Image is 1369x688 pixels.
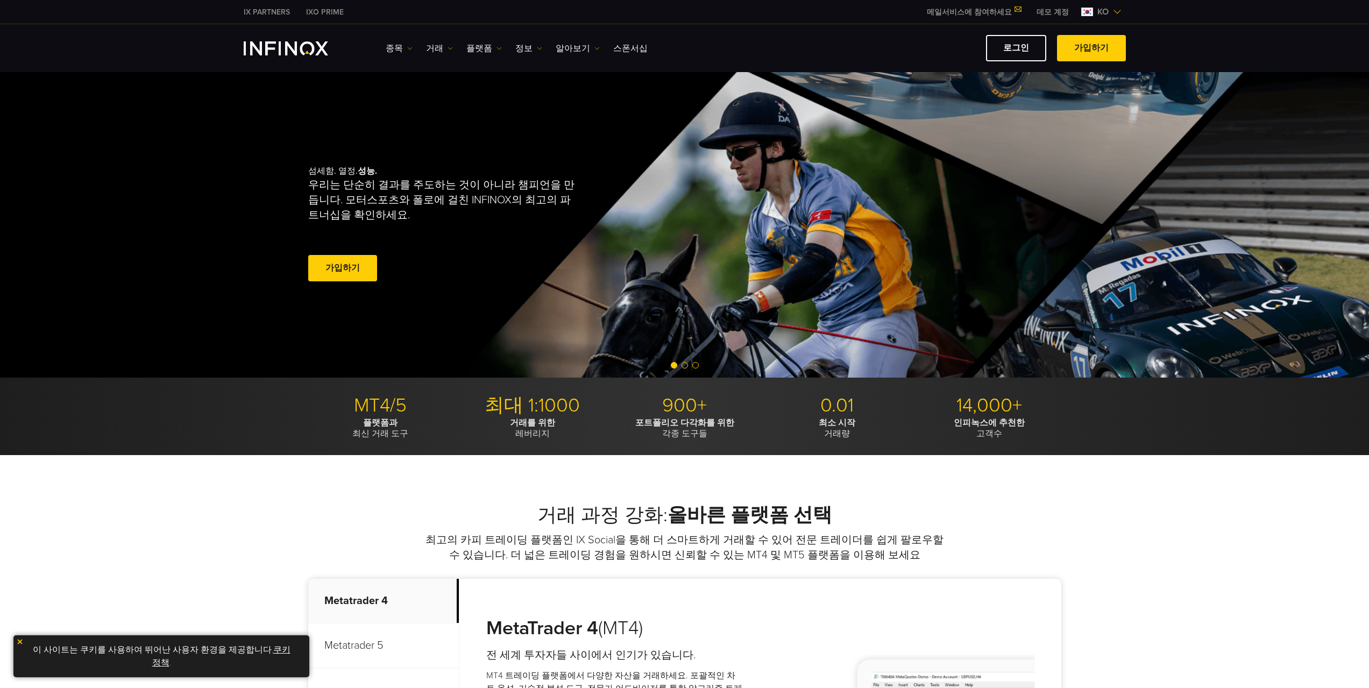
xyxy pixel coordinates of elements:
[819,417,855,428] strong: 최소 시작
[1057,35,1126,61] a: 가입하기
[486,616,743,640] h3: (MT4)
[386,42,413,55] a: 종목
[308,503,1061,527] h2: 거래 과정 강화:
[692,362,699,368] span: Go to slide 3
[765,394,909,417] p: 0.01
[613,417,757,439] p: 각종 도구들
[460,394,605,417] p: 최대 1:1000
[424,533,946,563] p: 최고의 카피 트레이딩 플랫폼인 IX Social을 통해 더 스마트하게 거래할 수 있어 전문 트레이더를 쉽게 팔로우할 수 있습니다. 더 넓은 트레이딩 경험을 원하시면 신뢰할 수...
[986,35,1046,61] a: 로그인
[1093,5,1113,18] span: ko
[308,579,459,623] p: Metatrader 4
[244,41,353,55] a: INFINOX Logo
[466,42,502,55] a: 플랫폼
[308,148,647,301] div: 섬세함. 열정.
[358,166,377,176] strong: 성능.
[613,394,757,417] p: 900+
[917,394,1061,417] p: 14,000+
[919,8,1028,17] a: 메일서비스에 참여하세요
[1028,6,1077,18] a: INFINOX MENU
[682,362,688,368] span: Go to slide 2
[308,178,579,223] p: 우리는 단순히 결과를 주도하는 것이 아니라 챔피언을 만듭니다. 모터스포츠와 폴로에 걸친 INFINOX의 최고의 파트너십을 확인하세요.
[917,417,1061,439] p: 고객수
[954,417,1025,428] strong: 인피녹스에 추천한
[363,417,398,428] strong: 플랫폼과
[668,503,832,527] strong: 올바른 플랫폼 선택
[426,42,453,55] a: 거래
[613,42,648,55] a: 스폰서십
[515,42,542,55] a: 정보
[486,616,598,640] strong: MetaTrader 4
[671,362,677,368] span: Go to slide 1
[460,417,605,439] p: 레버리지
[19,641,304,672] p: 이 사이트는 쿠키를 사용하여 뛰어난 사용자 환경을 제공합니다. .
[308,417,452,439] p: 최신 거래 도구
[236,6,298,18] a: INFINOX
[308,255,377,281] a: 가입하기
[765,417,909,439] p: 거래량
[16,638,24,646] img: yellow close icon
[510,417,555,428] strong: 거래를 위한
[298,6,352,18] a: INFINOX
[556,42,600,55] a: 알아보기
[635,417,734,428] strong: 포트폴리오 다각화를 위한
[308,623,459,668] p: Metatrader 5
[486,648,743,663] h4: 전 세계 투자자들 사이에서 인기가 있습니다.
[308,394,452,417] p: MT4/5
